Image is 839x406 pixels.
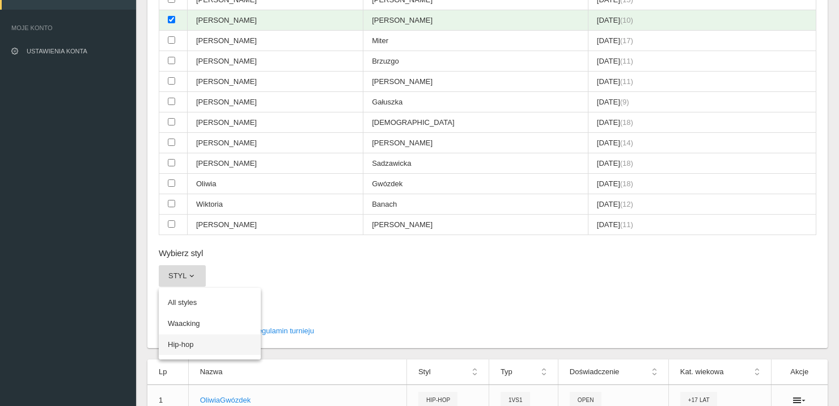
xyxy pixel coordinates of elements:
[147,359,188,385] th: Lp
[406,359,489,385] th: Styl
[253,327,314,335] a: Regulamin turnieju
[588,92,816,112] td: [DATE]
[620,118,633,127] span: (18)
[188,10,363,31] td: [PERSON_NAME]
[363,31,588,51] td: Miter
[159,313,261,334] a: Waacking
[620,200,633,208] span: (12)
[363,174,588,194] td: Gwózdek
[620,57,633,65] span: (11)
[363,10,588,31] td: [PERSON_NAME]
[188,194,363,215] td: Wiktoria
[771,359,828,385] th: Akcje
[620,16,633,24] span: (10)
[620,220,633,229] span: (11)
[188,133,363,153] td: [PERSON_NAME]
[588,72,816,92] td: [DATE]
[11,22,125,34] span: Moje konto
[363,92,588,112] td: Gałuszka
[588,153,816,174] td: [DATE]
[159,246,816,259] h6: Wybierz styl
[27,48,87,55] span: Ustawienia konta
[588,31,816,51] td: [DATE]
[363,194,588,215] td: Banach
[363,215,588,235] td: [PERSON_NAME]
[620,179,633,188] span: (18)
[188,51,363,72] td: [PERSON_NAME]
[188,153,363,174] td: [PERSON_NAME]
[363,112,588,133] td: [DEMOGRAPHIC_DATA]
[588,133,816,153] td: [DATE]
[620,98,629,106] span: (9)
[159,265,206,287] button: Styl
[588,174,816,194] td: [DATE]
[588,10,816,31] td: [DATE]
[188,72,363,92] td: [PERSON_NAME]
[200,395,395,406] p: Oliwia Gwózdek
[588,215,816,235] td: [DATE]
[363,72,588,92] td: [PERSON_NAME]
[588,194,816,215] td: [DATE]
[188,92,363,112] td: [PERSON_NAME]
[489,359,558,385] th: Typ
[363,133,588,153] td: [PERSON_NAME]
[363,51,588,72] td: Brzuzgo
[159,325,816,337] p: Przechodząc dalej akceptuję
[188,359,406,385] th: Nazwa
[620,77,633,86] span: (11)
[159,334,261,355] a: Hip-hop
[188,31,363,51] td: [PERSON_NAME]
[620,159,633,168] span: (18)
[558,359,668,385] th: Doświadczenie
[188,215,363,235] td: [PERSON_NAME]
[588,51,816,72] td: [DATE]
[588,112,816,133] td: [DATE]
[363,153,588,174] td: Sadzawicka
[159,292,261,313] a: All styles
[188,174,363,194] td: Oliwia
[188,112,363,133] td: [PERSON_NAME]
[620,36,633,45] span: (17)
[668,359,771,385] th: Kat. wiekowa
[620,139,633,147] span: (14)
